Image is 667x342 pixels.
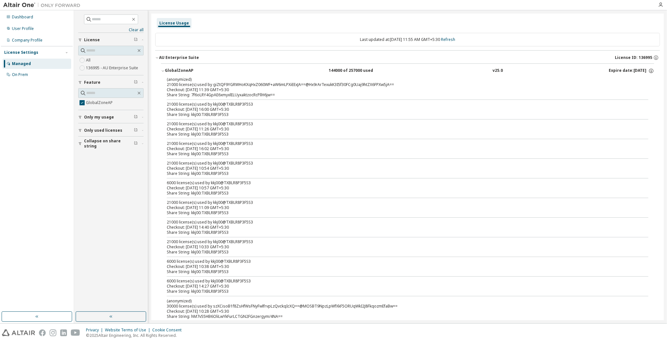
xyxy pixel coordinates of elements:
[167,161,633,166] div: 21000 license(s) used by kkj00@TXBLR8P3F5S3
[167,171,633,176] div: Share String: kkj00:TXBLR8P3F5S3
[12,26,34,31] div: User Profile
[167,269,633,274] div: Share String: kkj00:TXBLR8P3F5S3
[86,64,139,72] label: 136995 - AU Enterprise Suite
[86,56,92,64] label: All
[12,14,33,20] div: Dashboard
[78,75,144,90] button: Feature
[152,328,185,333] div: Cookie Consent
[167,180,633,185] div: 6000 license(s) used by kkj00@TXBLR8P3F5S3
[167,220,633,225] div: 21000 license(s) used by kkj00@TXBLR8P3F5S3
[167,151,633,157] div: Share String: kkj00:TXBLR8P3F5S3
[167,112,633,117] div: Share String: kkj00:TXBLR8P3F5S3
[2,329,35,336] img: altair_logo.svg
[167,298,633,304] p: (anonymized)
[155,33,660,46] div: Last updated at: [DATE] 11:55 AM GMT+5:30
[165,68,223,74] div: GlobalZoneAP
[167,205,633,210] div: Checkout: [DATE] 11:09 GMT+5:30
[134,141,138,146] span: Clear filter
[3,2,84,8] img: Altair One
[84,115,114,120] span: Only my usage
[159,21,189,26] div: License Usage
[167,141,633,146] div: 21000 license(s) used by kkj00@TXBLR8P3F5S3
[167,289,633,294] div: Share String: kkj00:TXBLR8P3F5S3
[105,328,152,333] div: Website Terms of Use
[78,123,144,138] button: Only used licenses
[12,61,31,66] div: Managed
[39,329,46,336] img: facebook.svg
[167,77,633,82] p: (anonymized)
[167,87,633,92] div: Checkout: [DATE] 11:39 GMT+5:30
[159,55,199,60] div: AU Enterprise Suite
[167,77,633,87] div: 21000 license(s) used by giZtQF9YGRWHoKXqHxZ060WF+aW6mLPXiEExJA==@Hx9rArTexukK3I5f30FCg0Uaj9htZX6...
[134,115,138,120] span: Clear filter
[86,328,105,333] div: Privacy
[167,230,633,235] div: Share String: kkj00:TXBLR8P3F5S3
[134,80,138,85] span: Clear filter
[167,264,633,269] div: Checkout: [DATE] 10:38 GMT+5:30
[78,33,144,47] button: License
[167,127,633,132] div: Checkout: [DATE] 11:26 GMT+5:30
[167,102,633,107] div: 21000 license(s) used by kkj00@TXBLR8P3F5S3
[167,239,633,244] div: 21000 license(s) used by kkj00@TXBLR8P3F5S3
[167,250,633,255] div: Share String: kkj00:TXBLR8P3F5S3
[167,225,633,230] div: Checkout: [DATE] 14:40 GMT+5:30
[84,138,134,149] span: Collapse on share string
[78,110,144,124] button: Only my usage
[134,128,138,133] span: Clear filter
[167,146,633,151] div: Checkout: [DATE] 16:02 GMT+5:30
[134,37,138,43] span: Clear filter
[167,121,633,127] div: 21000 license(s) used by kkj00@TXBLR8P3F5S3
[167,244,633,250] div: Checkout: [DATE] 10:33 GMT+5:30
[71,329,80,336] img: youtube.svg
[86,333,185,338] p: © 2025 Altair Engineering, Inc. All Rights Reserved.
[167,185,633,191] div: Checkout: [DATE] 10:57 GMT+5:30
[4,50,38,55] div: License Settings
[78,137,144,151] button: Collapse on share string
[167,107,633,112] div: Checkout: [DATE] 16:00 GMT+5:30
[493,68,503,74] div: v25.0
[441,37,455,42] a: Refresh
[167,298,633,309] div: 30000 license(s) used by szXCisoB1f8ZsHfWsFNyFwlfrvpLzQvckqIcXQ==@MOSBT9NpzLpWfXkF5ORUqWkI2J8Fkqo...
[12,72,28,77] div: On Prem
[78,27,144,33] a: Clear all
[161,64,654,78] button: GlobalZoneAP144000 of 257000 usedv25.0Expire date:[DATE]
[167,314,633,319] div: Share String: hM7v55HB6OliLwYkFurLCTGN2FGnzergym/4NA==
[84,80,100,85] span: Feature
[609,68,654,74] div: Expire date: [DATE]
[615,55,652,60] span: License ID: 136995
[50,329,56,336] img: instagram.svg
[167,259,633,264] div: 6000 license(s) used by kkj00@TXBLR8P3F5S3
[167,191,633,196] div: Share String: kkj00:TXBLR8P3F5S3
[84,37,100,43] span: License
[60,329,67,336] img: linkedin.svg
[155,51,660,65] button: AU Enterprise SuiteLicense ID: 136995
[86,99,114,107] label: GlobalZoneAP
[167,309,633,314] div: Checkout: [DATE] 10:28 GMT+5:30
[167,210,633,215] div: Share String: kkj00:TXBLR8P3F5S3
[167,166,633,171] div: Checkout: [DATE] 10:54 GMT+5:30
[167,279,633,284] div: 6000 license(s) used by kkj00@TXBLR8P3F5S3
[12,38,42,43] div: Company Profile
[167,92,633,98] div: Share String: 7f6oLRY4GpAE6xmyxlELUyxaktzocRcPllH6jw==
[167,200,633,205] div: 21000 license(s) used by kkj00@TXBLR8P3F5S3
[167,284,633,289] div: Checkout: [DATE] 14:27 GMT+5:30
[167,132,633,137] div: Share String: kkj00:TXBLR8P3F5S3
[329,68,387,74] div: 144000 of 257000 used
[84,128,122,133] span: Only used licenses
